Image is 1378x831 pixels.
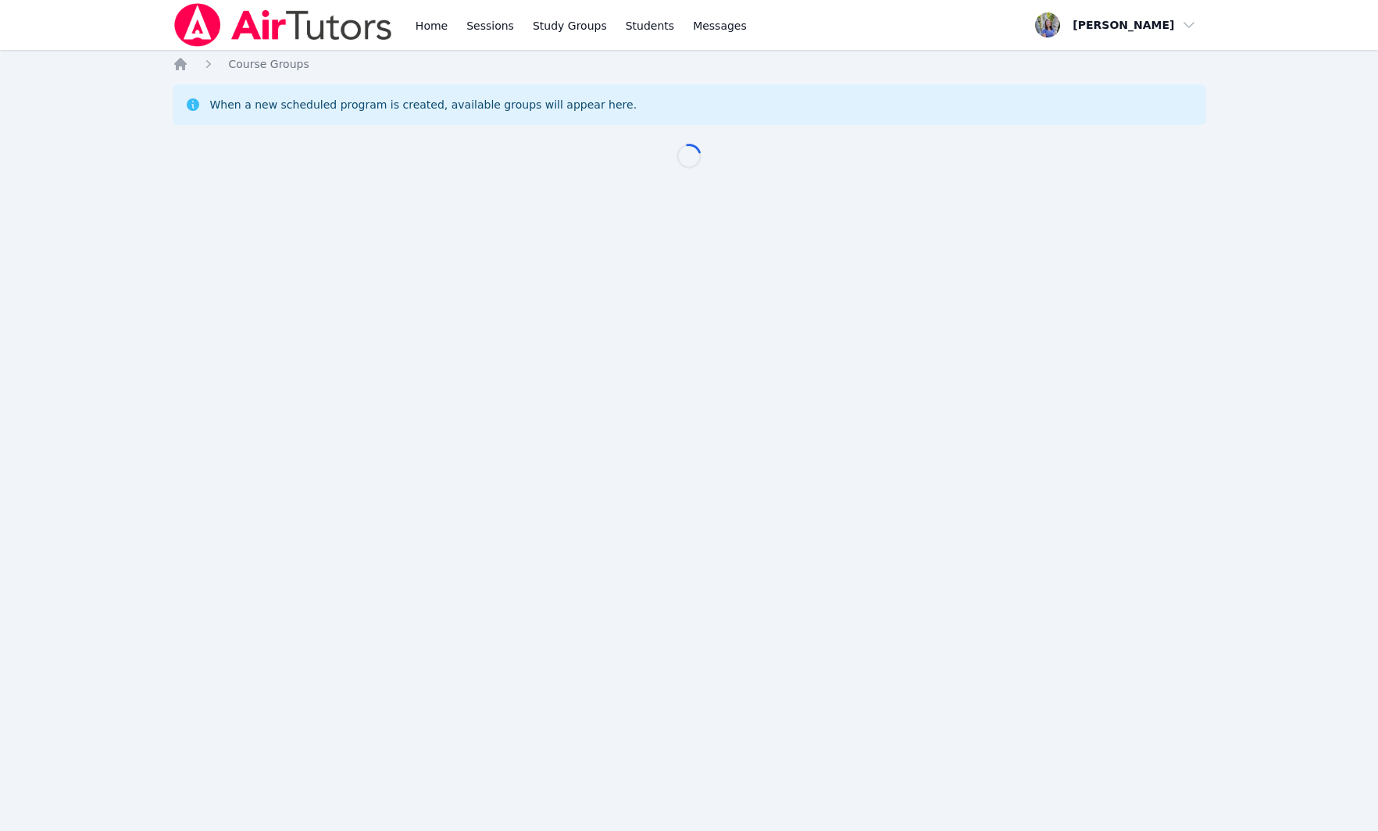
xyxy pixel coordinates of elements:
img: Air Tutors [173,3,394,47]
div: When a new scheduled program is created, available groups will appear here. [210,97,637,112]
a: Course Groups [229,56,309,72]
span: Messages [693,18,747,34]
span: Course Groups [229,58,309,70]
nav: Breadcrumb [173,56,1206,72]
